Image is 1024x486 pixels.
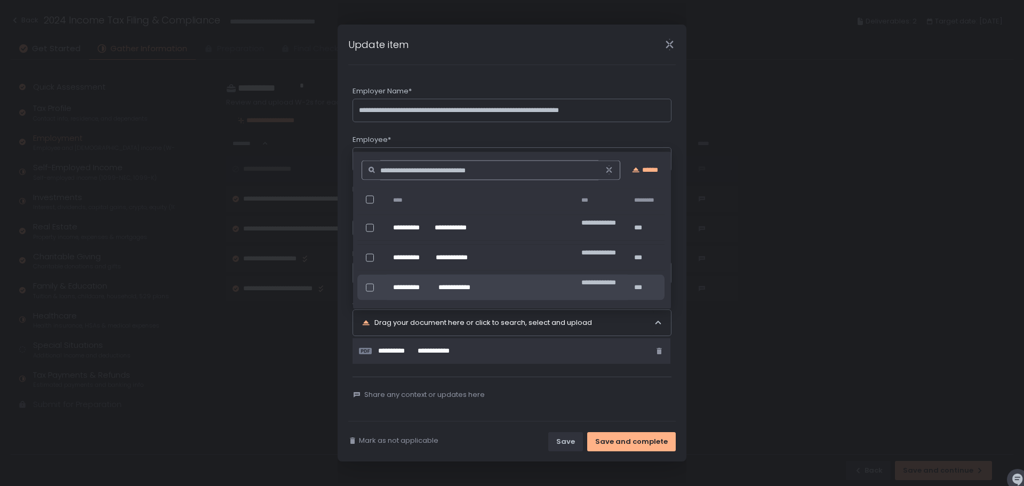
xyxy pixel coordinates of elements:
button: Yes [353,219,401,236]
span: Employer Name* [353,86,412,96]
span: Did you have any work-related expenses that your employer didn’t reimburse you for? [353,185,671,194]
span: If you left this job, enter the last date you worked [353,249,525,259]
span: Add Form W-2* [353,297,406,307]
span: Employee* [353,135,391,145]
span: Share any context or updates here [364,390,485,400]
button: Save and complete [587,432,676,451]
button: Mark as not applicable [348,436,438,445]
div: Save [556,437,575,447]
span: Mark as not applicable [359,436,438,445]
div: Close [652,38,686,51]
span: 🔸 These costs may be deductible if you worked in [US_STATE], [US_STATE], [US_STATE], [US_STATE], ... [353,194,671,213]
div: Search for option [353,148,671,171]
h1: Update item [348,37,409,52]
button: Save [548,432,583,451]
div: Save and complete [595,437,668,447]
